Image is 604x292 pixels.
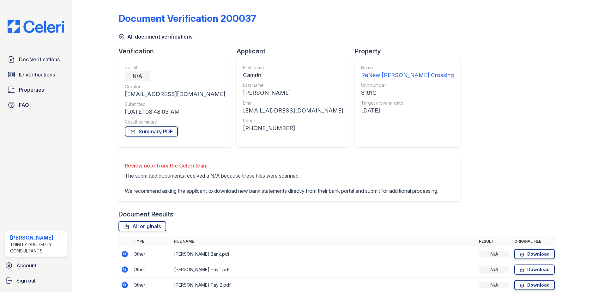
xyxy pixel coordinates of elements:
a: Download [514,280,555,290]
a: FAQ [5,99,67,111]
div: Submitted [125,101,225,107]
th: Original file [512,236,557,246]
a: Account [3,259,69,272]
div: [PERSON_NAME] [10,234,64,241]
iframe: chat widget [577,267,598,286]
p: The submitted documents received a N/A because these files were scanned. We recommend asking the ... [125,172,438,195]
td: [PERSON_NAME] Pay 1.pdf [172,262,476,277]
div: Document Results [118,210,173,219]
th: Type [131,236,172,246]
a: ID Verifications [5,68,67,81]
a: Download [514,249,555,259]
div: [PERSON_NAME] [243,88,343,97]
div: Name [361,64,454,71]
div: Email [243,100,343,106]
span: FAQ [19,101,29,109]
div: [EMAIL_ADDRESS][DOMAIN_NAME] [125,90,225,99]
th: Result [476,236,512,246]
div: N/A [125,71,150,81]
span: Account [16,262,36,269]
a: All originals [118,221,166,231]
a: Doc Verifications [5,53,67,66]
span: Properties [19,86,44,94]
td: Other [131,246,172,262]
span: Sign out [16,277,36,284]
div: Result [125,64,225,71]
div: Result summary [125,119,225,125]
div: Target move in date [361,100,454,106]
div: ReNew [PERSON_NAME] Crossing [361,71,454,80]
div: Verification [118,47,237,56]
a: Name ReNew [PERSON_NAME] Crossing [361,64,454,80]
div: [PHONE_NUMBER] [243,124,343,133]
div: N/A [479,266,509,273]
div: Unit number [361,82,454,88]
div: First name [243,64,343,71]
td: Other [131,262,172,277]
a: Properties [5,83,67,96]
a: All document verifications [118,33,193,40]
div: 3161C [361,88,454,97]
a: Summary PDF [125,126,178,137]
div: Creator [125,83,225,90]
div: Phone [243,118,343,124]
div: [DATE] [361,106,454,115]
div: Property [355,47,465,56]
span: Doc Verifications [19,56,60,63]
span: ID Verifications [19,71,55,78]
div: Applicant [237,47,355,56]
div: Last name [243,82,343,88]
th: File name [172,236,476,246]
div: Review note from the Celeri team [125,162,438,169]
div: [EMAIL_ADDRESS][DOMAIN_NAME] [243,106,343,115]
div: N/A [479,251,509,257]
a: Download [514,265,555,275]
div: Camrin [243,71,343,80]
img: CE_Logo_Blue-a8612792a0a2168367f1c8372b55b34899dd931a85d93a1a3d3e32e68fde9ad4.png [3,20,69,33]
a: Sign out [3,274,69,287]
div: Trinity Property Consultants [10,241,64,254]
td: [PERSON_NAME] Bank.pdf [172,246,476,262]
div: Document Verification 200037 [118,13,256,24]
div: N/A [479,282,509,288]
div: [DATE] 08:48:03 AM [125,107,225,116]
